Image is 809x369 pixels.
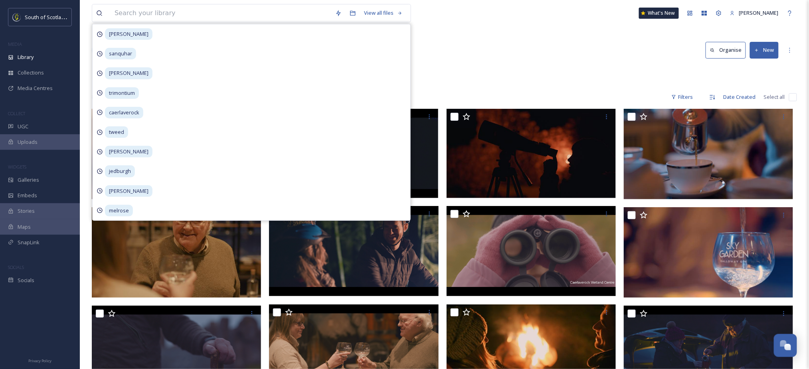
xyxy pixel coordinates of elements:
span: tweed [105,126,128,138]
span: Collections [18,69,44,77]
input: Search your library [111,4,331,22]
img: VSWS_0120.jpg [624,109,795,199]
img: VSWS_0050.jpg [447,109,616,198]
span: Privacy Policy [28,358,51,363]
span: South of Scotland Destination Alliance [25,13,116,21]
span: [PERSON_NAME] [739,9,779,16]
span: jedburgh [105,165,135,177]
img: VSWS_0270.jpg [92,109,263,199]
span: [PERSON_NAME] [105,185,152,197]
span: Select all [764,93,785,101]
span: caerlaverock [105,107,143,118]
a: What's New [639,8,679,19]
img: images.jpeg [13,13,21,21]
button: Organise [706,42,746,58]
img: Night biking couple GAC.png [269,206,441,296]
span: 81 file s [92,93,108,101]
span: [PERSON_NAME] [105,146,152,157]
div: Date Created [720,89,760,105]
span: Socials [18,277,34,284]
span: Maps [18,223,31,231]
div: Filters [667,89,697,105]
span: COLLECT [8,110,25,116]
span: trimontium [105,87,139,99]
span: [PERSON_NAME] [105,28,152,40]
span: Stories [18,207,35,215]
span: [PERSON_NAME] [105,67,152,79]
span: Media Centres [18,84,53,92]
a: Organise [706,42,750,58]
span: sanquhar [105,48,136,59]
span: Embeds [18,192,37,199]
button: New [750,42,779,58]
span: Uploads [18,138,38,146]
a: [PERSON_NAME] [726,5,783,21]
span: melrose [105,205,133,216]
span: Galleries [18,176,39,184]
span: SnapLink [18,239,40,246]
button: Open Chat [774,334,797,357]
img: birdwatching binoculars.png [447,206,618,296]
img: VSWS_0560.jpg [624,207,795,298]
span: MEDIA [8,41,22,47]
span: Library [18,53,34,61]
span: SOCIALS [8,264,24,270]
span: UGC [18,123,28,130]
img: VSWS_0550.jpg [92,207,263,298]
a: View all files [360,5,407,21]
span: WIDGETS [8,164,26,170]
a: Privacy Policy [28,355,51,365]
